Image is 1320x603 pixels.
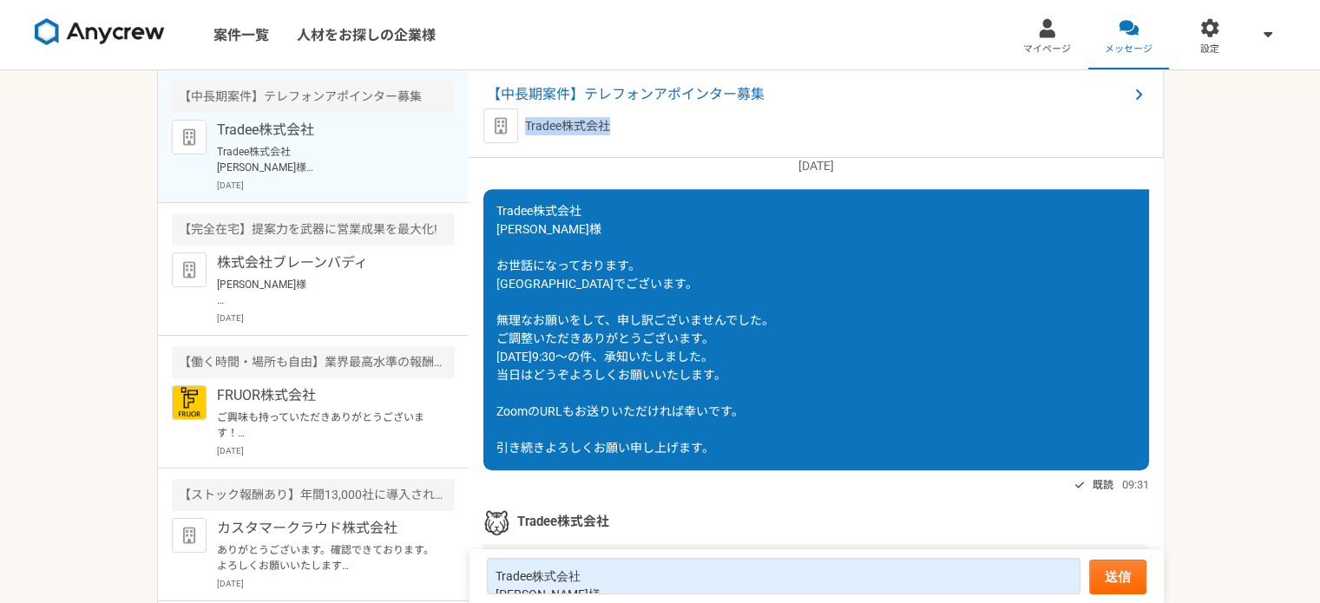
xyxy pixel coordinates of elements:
p: ありがとうございます。確認できております。 よろしくお願いいたします [PERSON_NAME]があなたを Lark ビデオ会議に招待しています タイトル：[PERSON_NAME] と [PE... [217,542,431,574]
img: 8DqYSo04kwAAAAASUVORK5CYII= [35,18,165,46]
p: 株式会社ブレーンバディ [217,252,431,273]
img: default_org_logo-42cde973f59100197ec2c8e796e4974ac8490bb5b08a0eb061ff975e4574aa76.png [172,518,207,553]
img: default_org_logo-42cde973f59100197ec2c8e796e4974ac8490bb5b08a0eb061ff975e4574aa76.png [172,252,207,287]
span: Tradee株式会社 [PERSON_NAME]様 お世話になっております。 [GEOGRAPHIC_DATA]でございます。 無理なお願いをして、申し訳ございませんでした。 ご調整いただきあり... [496,204,774,455]
p: [DATE] [217,577,455,590]
p: [DATE] [217,444,455,457]
p: [DATE] [483,157,1149,175]
img: default_org_logo-42cde973f59100197ec2c8e796e4974ac8490bb5b08a0eb061ff975e4574aa76.png [172,120,207,154]
span: 【中長期案件】テレフォンアポインター募集 [487,84,1128,105]
p: ご興味も持っていただきありがとうございます！ FRUOR株式会社の[PERSON_NAME]です。 ぜひ一度オンラインにて詳細のご説明がでできればと思っております。 〜〜〜〜〜〜〜〜〜〜〜〜〜〜... [217,410,431,441]
p: [DATE] [217,311,455,324]
p: [DATE] [217,179,455,192]
p: Tradee株式会社 [525,117,610,135]
div: 【働く時間・場所も自由】業界最高水準の報酬率を誇るキャリアアドバイザーを募集！ [172,346,455,378]
span: マイページ [1023,43,1071,56]
p: FRUOR株式会社 [217,385,431,406]
p: カスタマークラウド株式会社 [217,518,431,539]
div: 【ストック報酬あり】年間13,000社に導入されたSaasのリード獲得のご依頼 [172,479,455,511]
img: FRUOR%E3%83%AD%E3%82%B3%E3%82%99.png [172,385,207,420]
p: [PERSON_NAME]様 お世話になっております。 株式会社ブレーンバディです。 [PERSON_NAME]様に何度かご連絡させていただきましたが、 返信の確認ができませんでしたので、 誠に... [217,277,431,308]
div: 【中長期案件】テレフォンアポインター募集 [172,81,455,113]
span: 既読 [1093,475,1113,495]
span: 設定 [1200,43,1219,56]
span: 09:31 [1122,476,1149,493]
span: Tradee株式会社 [517,512,609,531]
p: Tradee株式会社 [217,120,431,141]
img: default_org_logo-42cde973f59100197ec2c8e796e4974ac8490bb5b08a0eb061ff975e4574aa76.png [483,108,518,143]
p: Tradee株式会社 [PERSON_NAME]様 お世話になっております。 [PERSON_NAME]です。 リンクの共有ありがとうございます。 当日は何卒宜しくお願い致します。 [217,144,431,175]
div: 【完全在宅】提案力を武器に営業成果を最大化! [172,213,455,246]
button: 送信 [1089,560,1146,594]
img: %E3%82%B9%E3%82%AF%E3%83%AA%E3%83%BC%E3%83%B3%E3%82%B7%E3%83%A7%E3%83%83%E3%83%88_2025-02-06_21.3... [483,509,509,535]
span: メッセージ [1105,43,1153,56]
